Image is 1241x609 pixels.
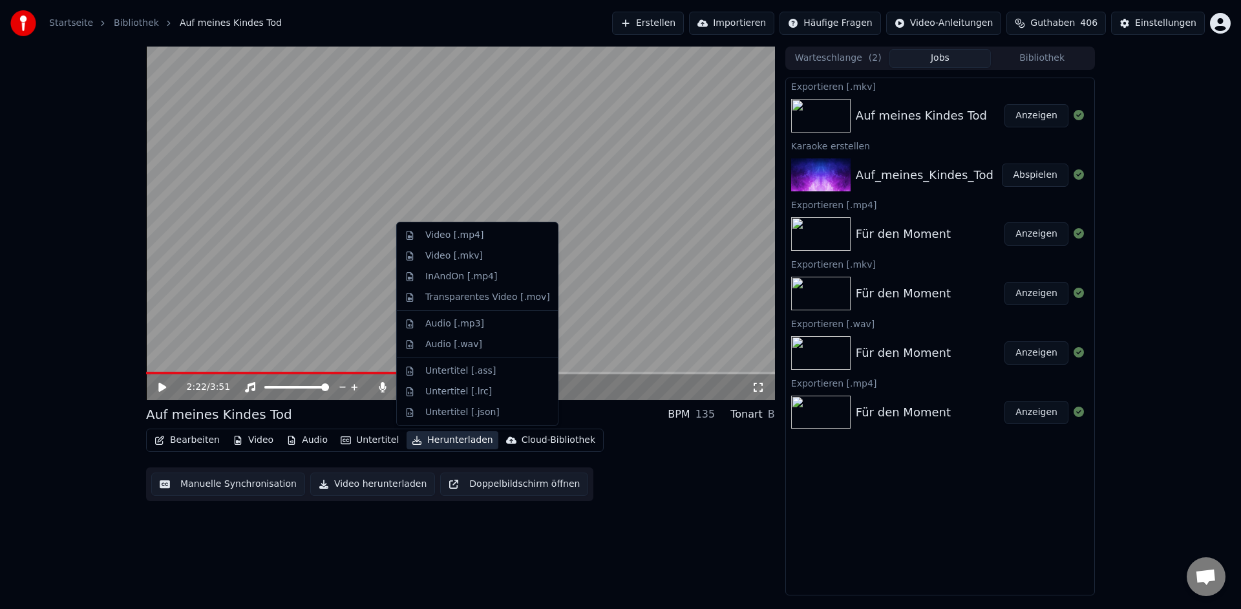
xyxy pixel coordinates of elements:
button: Anzeigen [1004,282,1068,305]
button: Anzeigen [1004,341,1068,365]
span: ( 2 ) [869,52,882,65]
div: Chat öffnen [1187,557,1225,596]
div: Untertitel [.json] [425,406,500,419]
button: Video herunterladen [310,473,435,496]
span: 3:51 [210,381,230,394]
a: Bibliothek [114,17,159,30]
button: Audio [281,431,333,449]
button: Anzeigen [1004,104,1068,127]
div: 135 [695,407,716,422]
div: Für den Moment [856,284,951,303]
button: Herunterladen [407,431,498,449]
button: Häufige Fragen [780,12,881,35]
button: Abspielen [1002,164,1068,187]
button: Video-Anleitungen [886,12,1002,35]
div: Exportieren [.wav] [786,315,1094,331]
div: Audio [.wav] [425,338,482,351]
div: Auf meines Kindes Tod [146,405,292,423]
div: BPM [668,407,690,422]
div: Exportieren [.mp4] [786,197,1094,212]
button: Anzeigen [1004,222,1068,246]
div: Exportieren [.mkv] [786,78,1094,94]
button: Importieren [689,12,774,35]
button: Jobs [889,49,992,68]
button: Doppelbildschirm öffnen [440,473,588,496]
div: Exportieren [.mkv] [786,256,1094,272]
button: Untertitel [335,431,404,449]
div: Video [.mp4] [425,229,483,242]
div: Exportieren [.mp4] [786,375,1094,390]
div: Für den Moment [856,225,951,243]
span: Guthaben [1030,17,1075,30]
div: B [768,407,775,422]
div: InAndOn [.mp4] [425,270,498,283]
div: Auf meines Kindes Tod [856,107,987,125]
div: Karaoke erstellen [786,138,1094,153]
button: Video [228,431,279,449]
nav: breadcrumb [49,17,282,30]
div: Audio [.mp3] [425,317,484,330]
div: Für den Moment [856,344,951,362]
div: Cloud-Bibliothek [522,434,595,447]
span: 2:22 [187,381,207,394]
div: / [187,381,218,394]
button: Warteschlange [787,49,889,68]
button: Bearbeiten [149,431,225,449]
div: Video [.mkv] [425,250,483,262]
a: Startseite [49,17,93,30]
div: Untertitel [.lrc] [425,385,492,398]
div: Auf_meines_Kindes_Tod [856,166,993,184]
span: 406 [1080,17,1098,30]
button: Bibliothek [991,49,1093,68]
span: Auf meines Kindes Tod [180,17,282,30]
img: youka [10,10,36,36]
div: Tonart [730,407,763,422]
button: Einstellungen [1111,12,1205,35]
button: Anzeigen [1004,401,1068,424]
div: Für den Moment [856,403,951,422]
button: Guthaben406 [1006,12,1106,35]
div: Untertitel [.ass] [425,365,496,378]
button: Erstellen [612,12,684,35]
div: Transparentes Video [.mov] [425,291,550,304]
button: Manuelle Synchronisation [151,473,305,496]
div: Einstellungen [1135,17,1196,30]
